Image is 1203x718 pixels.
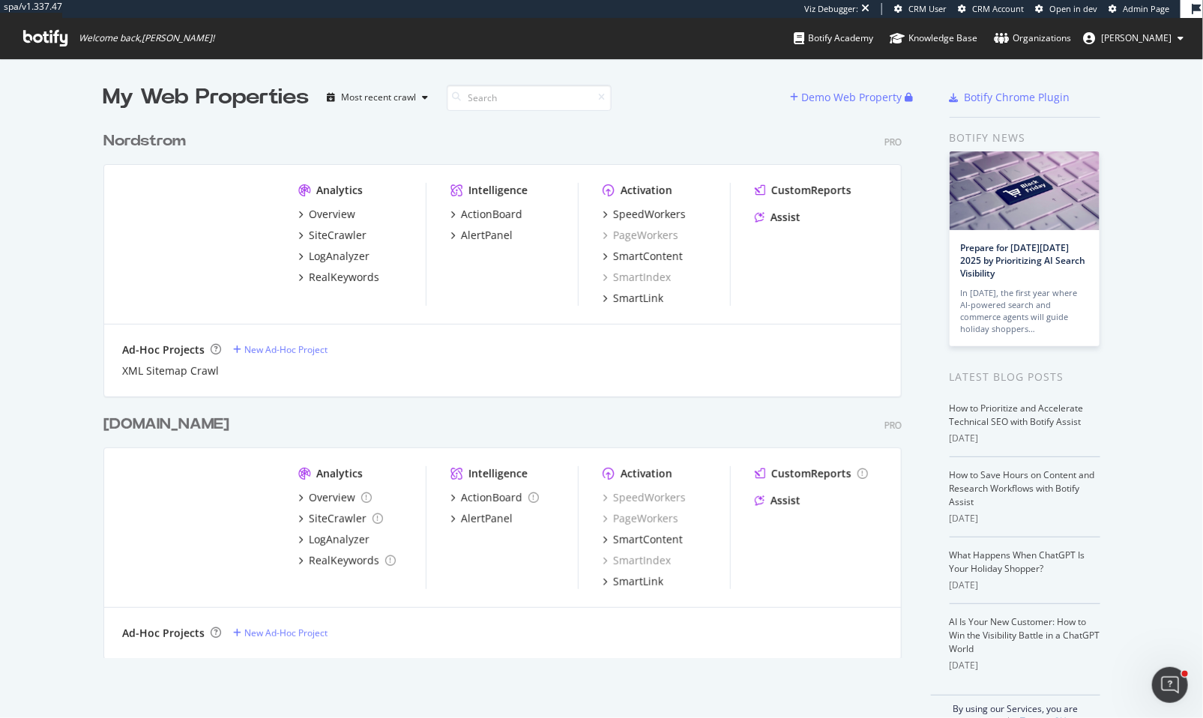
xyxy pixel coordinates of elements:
[298,249,370,264] a: LogAnalyzer
[972,3,1024,14] span: CRM Account
[771,210,801,225] div: Assist
[603,490,686,505] div: SpeedWorkers
[794,31,873,46] div: Botify Academy
[603,574,663,589] a: SmartLink
[122,626,205,641] div: Ad-Hoc Projects
[103,414,235,435] a: [DOMAIN_NAME]
[994,18,1071,58] a: Organizations
[603,291,663,306] a: SmartLink
[1152,667,1188,703] iframe: Intercom live chat
[309,511,367,526] div: SiteCrawler
[755,183,851,198] a: CustomReports
[309,490,355,505] div: Overview
[613,207,686,222] div: SpeedWorkers
[79,32,214,44] span: Welcome back, [PERSON_NAME] !
[621,183,672,198] div: Activation
[1035,3,1097,15] a: Open in dev
[309,553,379,568] div: RealKeywords
[450,511,513,526] a: AlertPanel
[802,90,902,105] div: Demo Web Property
[461,490,522,505] div: ActionBoard
[950,432,1100,445] div: [DATE]
[894,3,947,15] a: CRM User
[298,553,396,568] a: RealKeywords
[103,82,310,112] div: My Web Properties
[950,659,1100,672] div: [DATE]
[771,183,851,198] div: CustomReports
[309,532,370,547] div: LogAnalyzer
[103,130,186,152] div: Nordstrom
[244,627,328,639] div: New Ad-Hoc Project
[950,615,1100,655] a: AI Is Your New Customer: How to Win the Visibility Battle in a ChatGPT World
[771,466,851,481] div: CustomReports
[450,207,522,222] a: ActionBoard
[950,369,1100,385] div: Latest Blog Posts
[468,466,528,481] div: Intelligence
[233,627,328,639] a: New Ad-Hoc Project
[1123,3,1169,14] span: Admin Page
[298,270,379,285] a: RealKeywords
[103,414,229,435] div: [DOMAIN_NAME]
[958,3,1024,15] a: CRM Account
[342,93,417,102] div: Most recent crawl
[884,419,902,432] div: Pro
[950,151,1100,230] img: Prepare for Black Friday 2025 by Prioritizing AI Search Visibility
[804,3,858,15] div: Viz Debugger:
[890,18,977,58] a: Knowledge Base
[950,130,1100,146] div: Botify news
[1109,3,1169,15] a: Admin Page
[755,210,801,225] a: Assist
[603,249,683,264] a: SmartContent
[950,549,1085,575] a: What Happens When ChatGPT Is Your Holiday Shopper?
[450,490,539,505] a: ActionBoard
[950,579,1100,592] div: [DATE]
[316,183,363,198] div: Analytics
[603,553,671,568] a: SmartIndex
[890,31,977,46] div: Knowledge Base
[298,228,367,243] a: SiteCrawler
[613,574,663,589] div: SmartLink
[755,466,868,481] a: CustomReports
[298,532,370,547] a: LogAnalyzer
[884,136,902,148] div: Pro
[450,228,513,243] a: AlertPanel
[613,532,683,547] div: SmartContent
[603,270,671,285] a: SmartIndex
[298,511,383,526] a: SiteCrawler
[1049,3,1097,14] span: Open in dev
[755,493,801,508] a: Assist
[603,228,678,243] a: PageWorkers
[447,85,612,111] input: Search
[1101,31,1172,44] span: kerry
[791,85,905,109] button: Demo Web Property
[122,363,219,378] a: XML Sitemap Crawl
[1071,26,1196,50] button: [PERSON_NAME]
[603,511,678,526] a: PageWorkers
[908,3,947,14] span: CRM User
[309,270,379,285] div: RealKeywords
[103,112,914,658] div: grid
[994,31,1071,46] div: Organizations
[621,466,672,481] div: Activation
[613,249,683,264] div: SmartContent
[244,343,328,356] div: New Ad-Hoc Project
[298,490,372,505] a: Overview
[771,493,801,508] div: Assist
[122,183,274,304] img: Nordstrom.com
[461,228,513,243] div: AlertPanel
[103,130,192,152] a: Nordstrom
[122,343,205,358] div: Ad-Hoc Projects
[298,207,355,222] a: Overview
[468,183,528,198] div: Intelligence
[603,207,686,222] a: SpeedWorkers
[309,249,370,264] div: LogAnalyzer
[461,207,522,222] div: ActionBoard
[309,228,367,243] div: SiteCrawler
[950,402,1084,428] a: How to Prioritize and Accelerate Technical SEO with Botify Assist
[965,90,1070,105] div: Botify Chrome Plugin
